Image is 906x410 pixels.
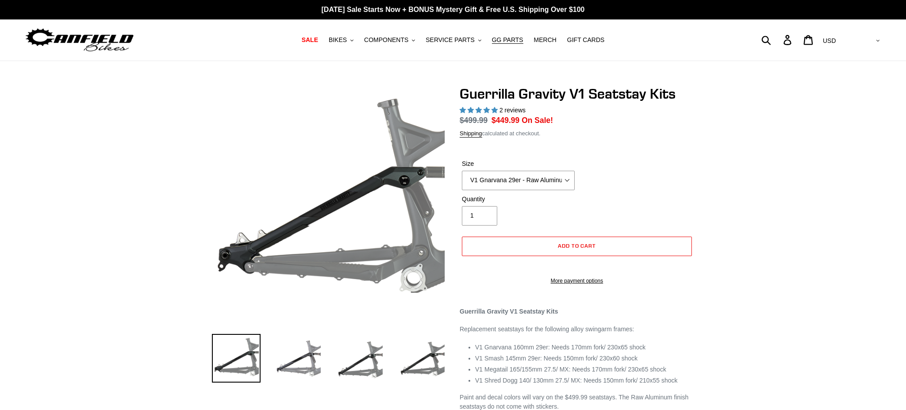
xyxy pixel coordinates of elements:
[360,34,419,46] button: COMPONENTS
[426,36,474,44] span: SERVICE PARTS
[530,34,561,46] a: MERCH
[460,129,694,138] div: calculated at checkout.
[460,85,694,102] h1: Guerrilla Gravity V1 Seatstay Kits
[475,376,694,385] li: V1 Shred Dogg 140/ 130mm 27.5/ MX: Needs 150mm fork/ 210x55 shock
[534,36,557,44] span: MERCH
[460,107,499,114] span: 5.00 stars
[488,34,528,46] a: GG PARTS
[558,242,596,249] span: Add to cart
[398,334,446,383] img: Load image into Gallery viewer, Guerrilla Gravity V1 Seatstay Kits
[460,394,688,410] span: Paint and decal colors will vary on the $499.99 seatstays. The Raw Aluminum finish seatstays do n...
[460,116,488,125] s: $499.99
[421,34,485,46] button: SERVICE PARTS
[364,36,408,44] span: COMPONENTS
[499,107,526,114] span: 2 reviews
[563,34,609,46] a: GIFT CARDS
[766,30,789,50] input: Search
[567,36,605,44] span: GIFT CARDS
[460,130,482,138] a: Shipping
[475,365,694,374] li: V1 Megatail 165/155mm 27.5/ MX: Needs 170mm fork/ 230x65 shock
[462,195,575,204] label: Quantity
[302,36,318,44] span: SALE
[460,325,694,334] p: Replacement seatstays for the following alloy swingarm frames:
[475,343,694,352] li: V1 Gnarvana 160mm 29er: Needs 170mm fork/ 230x65 shock
[492,36,523,44] span: GG PARTS
[329,36,347,44] span: BIKES
[274,334,322,383] img: Load image into Gallery viewer, Guerrilla Gravity V1 Seatstay Kits
[462,237,692,256] button: Add to cart
[212,334,261,383] img: Load image into Gallery viewer, Guerrilla Gravity V1 Seatstay Kits
[475,354,694,363] li: V1 Smash 145mm 29er: Needs 150mm fork/ 230x60 shock
[460,308,558,315] strong: Guerrilla Gravity V1 Seatstay Kits
[522,115,553,126] span: On Sale!
[297,34,322,46] a: SALE
[24,26,135,54] img: Canfield Bikes
[336,334,384,383] img: Load image into Gallery viewer, Guerrilla Gravity V1 Seatstay Kits
[491,116,519,125] span: $449.99
[324,34,358,46] button: BIKES
[462,277,692,285] a: More payment options
[462,159,575,169] label: Size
